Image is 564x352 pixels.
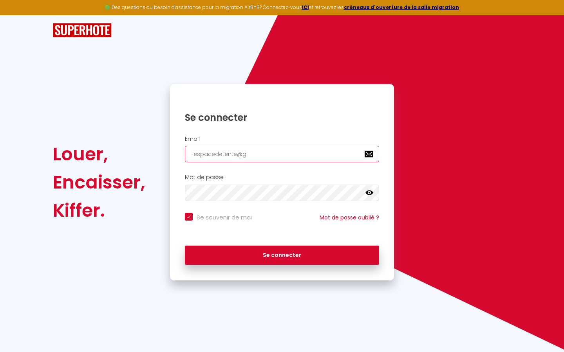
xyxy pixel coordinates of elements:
[344,4,459,11] a: créneaux d'ouverture de la salle migration
[53,23,112,38] img: SuperHote logo
[185,174,379,181] h2: Mot de passe
[320,214,379,221] a: Mot de passe oublié ?
[6,3,30,27] button: Ouvrir le widget de chat LiveChat
[185,146,379,162] input: Ton Email
[185,136,379,142] h2: Email
[53,196,145,224] div: Kiffer.
[53,140,145,168] div: Louer,
[185,111,379,124] h1: Se connecter
[302,4,309,11] a: ICI
[53,168,145,196] div: Encaisser,
[185,246,379,265] button: Se connecter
